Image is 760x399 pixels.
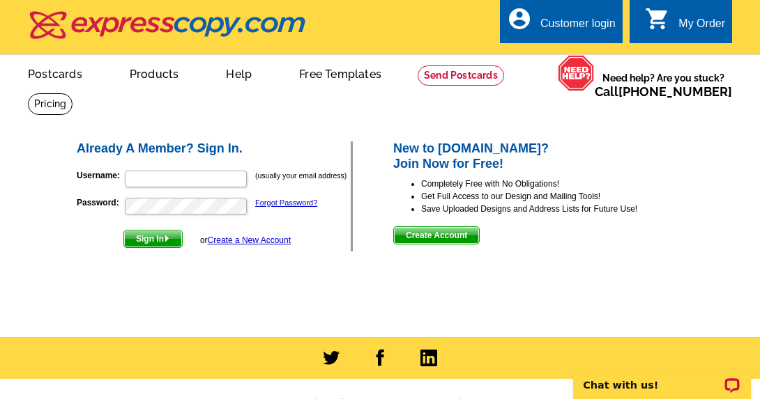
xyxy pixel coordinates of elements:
a: shopping_cart My Order [645,15,725,33]
small: (usually your email address) [255,171,347,180]
li: Completely Free with No Obligations! [421,178,685,190]
label: Password: [77,196,123,209]
a: Create a New Account [208,235,291,245]
span: Create Account [394,227,479,244]
div: My Order [678,17,725,37]
div: Customer login [540,17,616,37]
label: Username: [77,169,123,182]
li: Save Uploaded Designs and Address Lists for Future Use! [421,203,685,215]
span: Need help? Are you stuck? [595,71,732,99]
img: button-next-arrow-white.png [164,235,170,242]
h2: Already A Member? Sign In. [77,141,351,157]
a: Products [107,56,202,89]
i: account_circle [507,6,532,31]
a: Free Templates [277,56,404,89]
a: Help [204,56,274,89]
button: Create Account [393,226,480,244]
i: shopping_cart [645,6,670,31]
div: or [200,234,291,247]
a: Postcards [6,56,105,89]
a: account_circle Customer login [507,15,616,33]
li: Get Full Access to our Design and Mailing Tools! [421,190,685,203]
a: [PHONE_NUMBER] [618,84,732,99]
img: help [558,55,595,91]
a: Forgot Password? [255,198,317,207]
span: Sign In [124,230,182,247]
h2: New to [DOMAIN_NAME]? Join Now for Free! [393,141,685,171]
span: Call [595,84,732,99]
iframe: LiveChat chat widget [564,355,760,399]
button: Sign In [123,230,183,248]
